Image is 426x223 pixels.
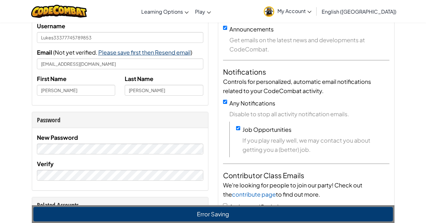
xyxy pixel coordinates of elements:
span: Email [37,49,52,56]
span: My Account [277,8,311,14]
label: First Name [37,74,66,83]
label: Announcements [229,25,274,33]
h4: Contributor Class Emails [223,170,389,180]
img: avatar [264,6,274,17]
label: Any Notifications [229,99,275,107]
span: Learning Options [141,8,183,15]
span: We're looking for people to join our party! Check out the [223,181,362,198]
span: Controls for personalized, automatic email notifications related to your CodeCombat activity. [223,78,371,94]
label: New Password [37,133,78,142]
span: ( [52,49,55,56]
a: contribute page [232,191,276,198]
h4: Notifications [223,67,389,77]
a: English ([GEOGRAPHIC_DATA]) [318,3,400,20]
a: Learning Options [138,3,192,20]
span: Disable to stop all activity notification emails. [229,109,389,118]
span: to find out more. [276,191,320,198]
span: If you play really well, we may contact you about getting you a (better) job. [242,136,389,154]
img: CodeCombat logo [31,5,87,18]
button: Error Saving [33,207,393,221]
label: Username [37,21,65,30]
span: Archmage [229,203,257,210]
span: Not yet verified. [55,49,98,56]
a: Play [192,3,214,20]
label: Job Opportunities [242,126,291,133]
span: Play [195,8,205,15]
a: My Account [261,1,315,21]
span: ) [191,49,192,56]
label: Verify [37,159,54,168]
div: Related Accounts [37,200,203,210]
span: English ([GEOGRAPHIC_DATA]) [322,8,396,15]
span: (Coder) [258,203,279,210]
span: Get emails on the latest news and developments at CodeCombat. [229,35,389,54]
span: Please save first then Resend email [98,49,191,56]
div: Password [37,115,203,125]
label: Last Name [125,74,153,83]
